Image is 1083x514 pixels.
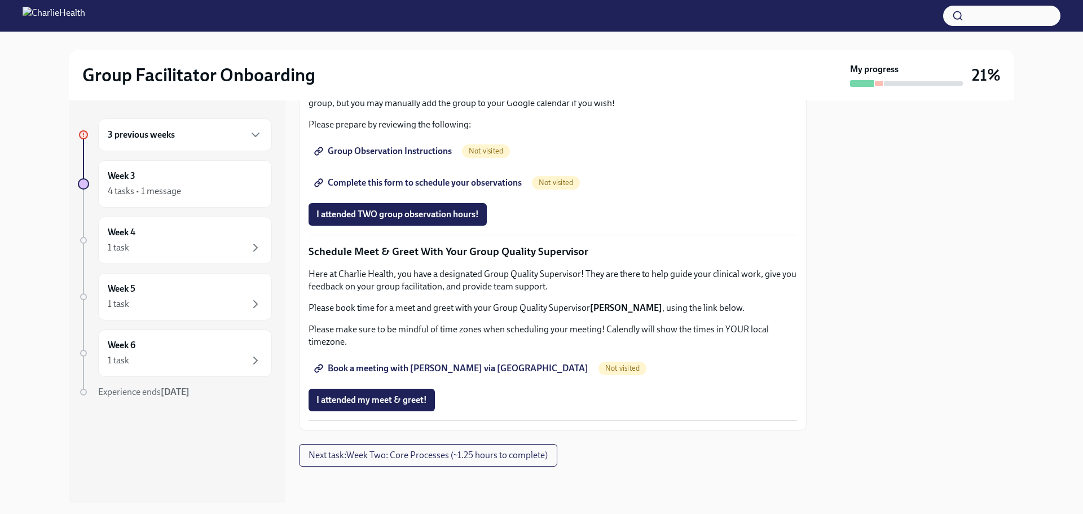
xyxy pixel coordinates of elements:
[108,354,129,367] div: 1 task
[309,357,596,380] a: Book a meeting with [PERSON_NAME] via [GEOGRAPHIC_DATA]
[108,226,135,239] h6: Week 4
[590,302,662,313] strong: [PERSON_NAME]
[108,339,135,352] h6: Week 6
[78,160,272,208] a: Week 34 tasks • 1 message
[108,129,175,141] h6: 3 previous weeks
[108,241,129,254] div: 1 task
[108,170,135,182] h6: Week 3
[108,185,181,197] div: 4 tasks • 1 message
[78,330,272,377] a: Week 61 task
[78,273,272,320] a: Week 51 task
[309,268,797,293] p: Here at Charlie Health, you have a designated Group Quality Supervisor! They are there to help gu...
[316,177,522,188] span: Complete this form to schedule your observations
[316,363,588,374] span: Book a meeting with [PERSON_NAME] via [GEOGRAPHIC_DATA]
[309,244,797,259] p: Schedule Meet & Greet With Your Group Quality Supervisor
[316,209,479,220] span: I attended TWO group observation hours!
[309,172,530,194] a: Complete this form to schedule your observations
[98,386,190,397] span: Experience ends
[598,364,646,372] span: Not visited
[299,444,557,467] button: Next task:Week Two: Core Processes (~1.25 hours to complete)
[309,203,487,226] button: I attended TWO group observation hours!
[309,302,797,314] p: Please book time for a meet and greet with your Group Quality Supervisor , using the link below.
[316,394,427,406] span: I attended my meet & greet!
[23,7,85,25] img: CharlieHealth
[532,178,580,187] span: Not visited
[309,323,797,348] p: Please make sure to be mindful of time zones when scheduling your meeting! Calendly will show the...
[462,147,510,155] span: Not visited
[108,298,129,310] div: 1 task
[972,65,1001,85] h3: 21%
[161,386,190,397] strong: [DATE]
[108,283,135,295] h6: Week 5
[82,64,315,86] h2: Group Facilitator Onboarding
[309,389,435,411] button: I attended my meet & greet!
[850,63,899,76] strong: My progress
[316,146,452,157] span: Group Observation Instructions
[309,118,797,131] p: Please prepare by reviewing the following:
[78,217,272,264] a: Week 41 task
[98,118,272,151] div: 3 previous weeks
[309,140,460,162] a: Group Observation Instructions
[309,450,548,461] span: Next task : Week Two: Core Processes (~1.25 hours to complete)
